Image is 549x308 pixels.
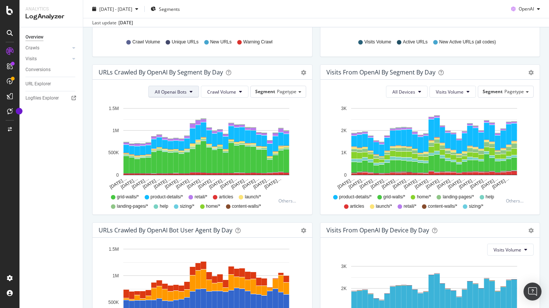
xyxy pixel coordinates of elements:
text: 1K [341,150,347,156]
text: 1.5M [109,106,119,111]
text: 2K [341,128,347,133]
text: 2K [341,286,347,291]
text: 1M [112,128,119,133]
text: 500K [108,150,119,156]
span: All Devices [392,89,415,95]
button: Crawl Volume [201,86,248,98]
span: home/* [417,194,431,200]
svg: A chart. [326,104,534,190]
button: Visits Volume [429,86,476,98]
span: articles [219,194,233,200]
span: New URLs [210,39,232,45]
span: product-details/* [151,194,183,200]
span: content-walls/* [232,203,261,210]
a: Overview [25,33,78,41]
span: help [486,194,494,200]
span: OpenAI [519,6,534,12]
button: Segments [148,3,183,15]
div: Analytics [25,6,77,12]
div: Others... [278,198,299,204]
div: Logfiles Explorer [25,94,59,102]
span: Visits Volume [364,39,391,45]
span: grid-walls/* [383,194,405,200]
div: Visits from OpenAI By Segment By Day [326,68,435,76]
text: 1M [112,273,119,278]
div: Tooltip anchor [16,108,22,115]
span: launch/* [376,203,392,210]
span: home/* [206,203,220,210]
text: 1.5M [109,247,119,252]
span: articles [350,203,364,210]
span: [DATE] - [DATE] [99,6,132,12]
a: Visits [25,55,70,63]
span: Pagetype [504,88,524,95]
div: URLs Crawled by OpenAI By Segment By Day [99,68,223,76]
div: Last update [92,19,133,26]
span: Pagetype [277,88,296,95]
div: [DATE] [118,19,133,26]
a: Logfiles Explorer [25,94,78,102]
span: Active URLs [403,39,428,45]
span: Crawl Volume [132,39,160,45]
span: landing-pages/* [443,194,474,200]
span: product-details/* [339,194,372,200]
text: 0 [116,173,119,178]
button: All Devices [386,86,428,98]
button: All Openai Bots [148,86,199,98]
span: sizing/* [180,203,194,210]
div: gear [528,228,534,233]
span: All Openai Bots [155,89,187,95]
span: Segment [483,88,503,95]
span: Crawl Volume [207,89,236,95]
span: Unique URLs [172,39,198,45]
a: Conversions [25,66,78,74]
div: Crawls [25,44,39,52]
div: Conversions [25,66,51,74]
div: URLs Crawled by OpenAI bot User Agent By Day [99,226,232,234]
div: gear [528,70,534,75]
div: Overview [25,33,43,41]
svg: A chart. [99,104,306,190]
div: Visits From OpenAI By Device By Day [326,226,429,234]
div: URL Explorer [25,80,51,88]
text: 500K [108,300,119,305]
span: Segment [255,88,275,95]
text: 0 [344,173,347,178]
div: Open Intercom Messenger [524,283,542,301]
span: content-walls/* [428,203,457,210]
div: gear [301,228,306,233]
button: OpenAI [508,3,543,15]
span: landing-pages/* [117,203,148,210]
span: New Active URLs (all codes) [439,39,496,45]
span: Visits Volume [436,89,464,95]
span: grid-walls/* [117,194,139,200]
a: Crawls [25,44,70,52]
span: retail/* [194,194,207,200]
span: help [160,203,168,210]
button: Visits Volume [487,244,534,256]
div: gear [301,70,306,75]
text: 3K [341,106,347,111]
span: retail/* [404,203,416,210]
div: LogAnalyzer [25,12,77,21]
span: Segments [159,6,180,12]
div: Others... [506,198,527,204]
a: URL Explorer [25,80,78,88]
span: Warning Crawl [243,39,272,45]
div: Visits [25,55,37,63]
span: Visits Volume [494,247,521,253]
button: [DATE] - [DATE] [89,3,141,15]
span: launch/* [245,194,261,200]
text: 3K [341,264,347,269]
span: sizing/* [469,203,483,210]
